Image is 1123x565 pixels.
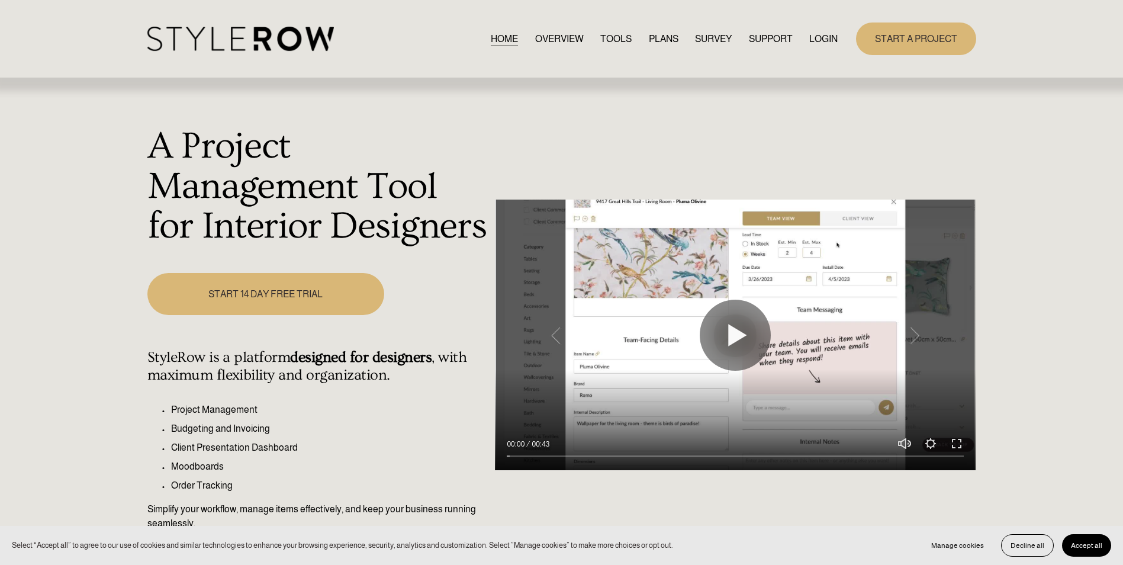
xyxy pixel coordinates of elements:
[171,403,489,417] p: Project Management
[507,452,964,461] input: Seek
[491,31,518,47] a: HOME
[171,460,489,474] p: Moodboards
[147,502,489,531] p: Simplify your workflow, manage items effectively, and keep your business running seamlessly.
[290,349,432,366] strong: designed for designers
[931,541,984,550] span: Manage cookies
[1001,534,1054,557] button: Decline all
[695,31,732,47] a: SURVEY
[1071,541,1102,550] span: Accept all
[749,32,793,46] span: SUPPORT
[649,31,678,47] a: PLANS
[507,438,527,450] div: Current time
[600,31,632,47] a: TOOLS
[147,273,384,315] a: START 14 DAY FREE TRIAL
[171,441,489,455] p: Client Presentation Dashboard
[749,31,793,47] a: folder dropdown
[1011,541,1044,550] span: Decline all
[856,23,976,55] a: START A PROJECT
[12,540,673,551] p: Select “Accept all” to agree to our use of cookies and similar technologies to enhance your brows...
[809,31,838,47] a: LOGIN
[535,31,584,47] a: OVERVIEW
[700,300,771,371] button: Play
[171,479,489,493] p: Order Tracking
[147,349,489,384] h4: StyleRow is a platform , with maximum flexibility and organization.
[171,422,489,436] p: Budgeting and Invoicing
[922,534,993,557] button: Manage cookies
[1062,534,1111,557] button: Accept all
[147,27,334,51] img: StyleRow
[147,127,489,247] h1: A Project Management Tool for Interior Designers
[527,438,552,450] div: Duration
